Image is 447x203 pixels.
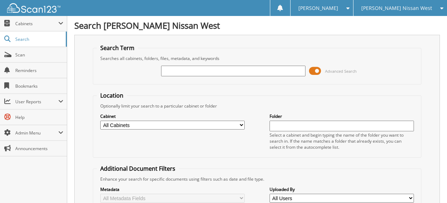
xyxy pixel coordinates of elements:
[15,67,63,73] span: Reminders
[361,6,432,10] span: [PERSON_NAME] Nissan West
[298,6,338,10] span: [PERSON_NAME]
[97,44,138,52] legend: Search Term
[270,132,414,150] div: Select a cabinet and begin typing the name of the folder you want to search in. If the name match...
[7,3,60,13] img: scan123-logo-white.svg
[15,130,58,136] span: Admin Menu
[15,114,63,120] span: Help
[97,176,417,182] div: Enhance your search for specific documents using filters such as date and file type.
[15,99,58,105] span: User Reports
[97,103,417,109] div: Optionally limit your search to a particular cabinet or folder
[97,92,127,99] legend: Location
[100,113,245,119] label: Cabinet
[15,52,63,58] span: Scan
[15,21,58,27] span: Cabinets
[325,68,357,74] span: Advanced Search
[270,186,414,192] label: Uploaded By
[74,20,440,31] h1: Search [PERSON_NAME] Nissan West
[270,113,414,119] label: Folder
[15,146,63,152] span: Announcements
[15,36,62,42] span: Search
[97,55,417,61] div: Searches all cabinets, folders, files, metadata, and keywords
[97,165,179,172] legend: Additional Document Filters
[15,83,63,89] span: Bookmarks
[100,186,245,192] label: Metadata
